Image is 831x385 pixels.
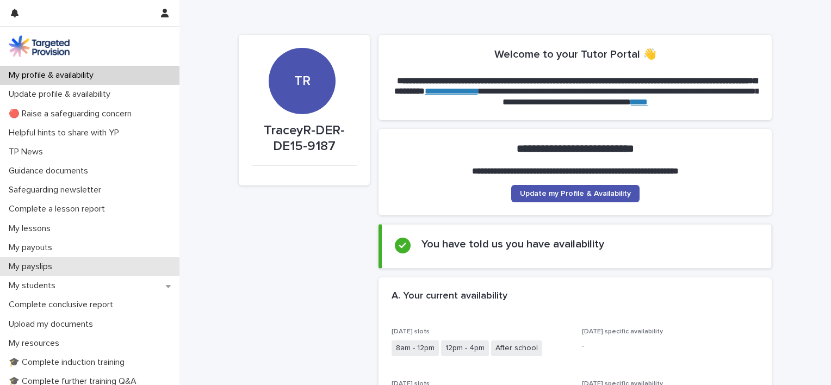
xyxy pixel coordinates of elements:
p: 🎓 Complete induction training [4,357,133,368]
p: TP News [4,147,52,157]
span: 8am - 12pm [392,340,439,356]
p: TraceyR-DER-DE15-9187 [252,123,357,154]
div: TR [269,7,335,89]
span: [DATE] specific availability [582,328,663,335]
p: - [582,340,759,352]
p: Upload my documents [4,319,102,330]
p: My students [4,281,64,291]
p: My payslips [4,262,61,272]
p: Complete a lesson report [4,204,114,214]
h2: Welcome to your Tutor Portal 👋 [494,48,656,61]
p: 🔴 Raise a safeguarding concern [4,109,140,119]
p: Guidance documents [4,166,97,176]
span: After school [491,340,542,356]
img: M5nRWzHhSzIhMunXDL62 [9,35,70,57]
p: Safeguarding newsletter [4,185,110,195]
p: My profile & availability [4,70,102,80]
p: My lessons [4,223,59,234]
a: Update my Profile & Availability [511,185,640,202]
p: Complete conclusive report [4,300,122,310]
p: My resources [4,338,68,349]
span: 12pm - 4pm [441,340,489,356]
p: Update profile & availability [4,89,119,100]
p: Helpful hints to share with YP [4,128,128,138]
span: Update my Profile & Availability [520,190,631,197]
h2: A. Your current availability [392,290,507,302]
h2: You have told us you have availability [421,238,604,251]
span: [DATE] slots [392,328,430,335]
p: My payouts [4,243,61,253]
